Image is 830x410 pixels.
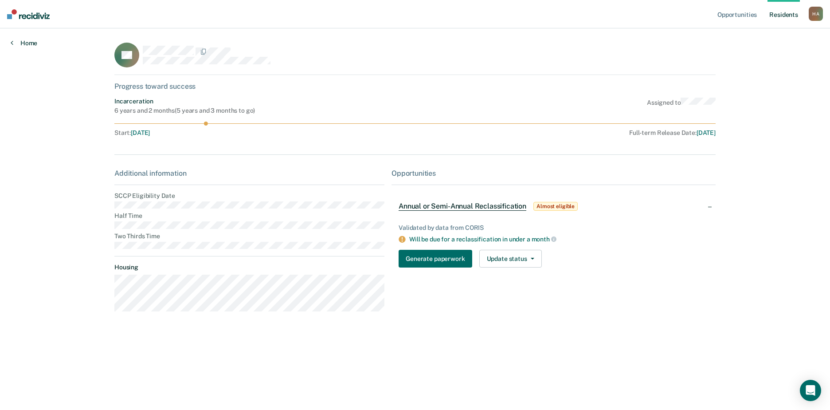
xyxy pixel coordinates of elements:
[7,9,50,19] img: Recidiviz
[409,235,709,243] div: Will be due for a reclassification in under a month
[114,98,255,105] div: Incarceration
[533,202,578,211] span: Almost eligible
[114,212,384,220] dt: Half Time
[11,39,37,47] a: Home
[809,7,823,21] div: H A
[697,129,716,136] span: [DATE]
[399,250,475,268] a: Navigate to form link
[114,107,255,114] div: 6 years and 2 months ( 5 years and 3 months to go )
[392,192,716,221] div: Annual or Semi-Annual ReclassificationAlmost eligible
[114,264,384,271] dt: Housing
[114,233,384,240] dt: Two Thirds Time
[114,169,384,177] div: Additional information
[399,250,472,268] button: Generate paperwork
[131,129,150,136] span: [DATE]
[114,129,388,137] div: Start :
[800,380,821,401] div: Open Intercom Messenger
[392,169,716,177] div: Opportunities
[809,7,823,21] button: HA
[114,192,384,200] dt: SCCP Eligibility Date
[399,202,526,211] span: Annual or Semi-Annual Reclassification
[479,250,542,268] button: Update status
[114,82,716,91] div: Progress toward success
[399,224,709,232] div: Validated by data from CORIS
[392,129,716,137] div: Full-term Release Date :
[647,98,716,114] div: Assigned to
